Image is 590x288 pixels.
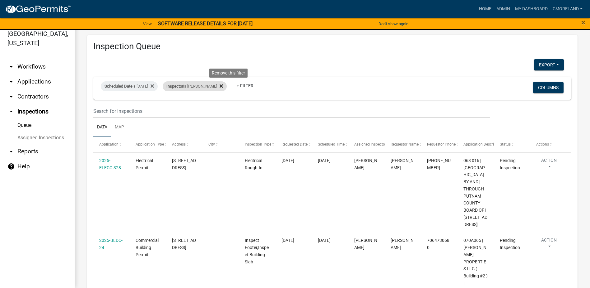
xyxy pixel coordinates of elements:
button: Close [581,19,585,26]
datatable-header-cell: Inspection Type [239,137,275,152]
span: Inspect Footer,Inspect Building Slab [245,238,269,264]
span: Commercial Building Permit [136,238,159,257]
span: Pending Inspection [500,158,520,170]
span: Requestor Phone [427,142,456,146]
span: 126 SPARTA HWY [172,158,196,170]
span: City [208,142,215,146]
i: arrow_drop_down [7,93,15,100]
a: Map [111,118,128,137]
span: 7064730680 [427,238,449,250]
datatable-header-cell: Scheduled Time [312,137,348,152]
span: Pending Inspection [500,238,520,250]
span: 287 PARKS MILL RD [172,238,196,250]
div: is [PERSON_NAME] [163,81,227,91]
span: Michele Rivera [354,158,377,170]
span: 09/04/2025 [281,238,294,243]
div: [DATE] [318,157,342,164]
span: Assigned Inspector [354,142,386,146]
datatable-header-cell: Address [166,137,202,152]
datatable-header-cell: Application Description [458,137,494,152]
button: Action [536,237,562,252]
span: Requested Date [281,142,308,146]
span: 864-678-9808 [427,158,451,170]
span: Address [172,142,186,146]
span: Inspector [166,84,183,89]
a: 2025-BLDC-24 [99,238,123,250]
button: Don't show again [376,19,411,29]
datatable-header-cell: Requestor Name [385,137,421,152]
a: Data [93,118,111,137]
i: help [7,163,15,170]
a: Home [476,3,494,15]
a: cmoreland [550,3,585,15]
datatable-header-cell: Assigned Inspector [348,137,384,152]
span: Application [99,142,118,146]
div: [DATE] [318,237,342,244]
span: Scheduled Date [105,84,132,89]
a: My Dashboard [513,3,550,15]
datatable-header-cell: City [202,137,239,152]
span: Steve Sammons [391,238,414,250]
button: Export [534,59,564,70]
h3: Inspection Queue [93,41,571,52]
button: Columns [533,82,564,93]
span: Michele Rivera [354,238,377,250]
span: Inspection Type [245,142,271,146]
span: Electrical Permit [136,158,153,170]
div: Remove this filter [209,69,248,78]
datatable-header-cell: Requestor Phone [421,137,458,152]
span: Actions [536,142,549,146]
datatable-header-cell: Requested Date [275,137,312,152]
a: 2025-ELECC-328 [99,158,121,170]
span: 09/10/2025 [281,158,294,163]
div: is [DATE] [101,81,158,91]
span: Status [500,142,511,146]
a: View [141,19,154,29]
span: 063 016 | PUTNAM COUNTY SCHOOL DISTRICT BY AND | THROUGH PUTNAM COUNTY BOARD OF | 158 Old Glenwoo... [463,158,487,227]
a: + Filter [232,80,258,91]
i: arrow_drop_down [7,78,15,85]
span: Application Description [463,142,503,146]
datatable-header-cell: Actions [530,137,567,152]
strong: SOFTWARE RELEASE DETAILS FOR [DATE] [158,21,253,26]
span: Scheduled Time [318,142,345,146]
i: arrow_drop_down [7,148,15,155]
span: Requestor Name [391,142,419,146]
span: Chanton Smith [391,158,414,170]
span: × [581,18,585,27]
input: Search for inspections [93,105,490,118]
datatable-header-cell: Status [494,137,530,152]
button: Action [536,157,562,173]
span: Electrical Rough-In [245,158,262,170]
a: Admin [494,3,513,15]
datatable-header-cell: Application [93,137,130,152]
i: arrow_drop_up [7,108,15,115]
datatable-header-cell: Application Type [130,137,166,152]
span: Application Type [136,142,164,146]
i: arrow_drop_down [7,63,15,70]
